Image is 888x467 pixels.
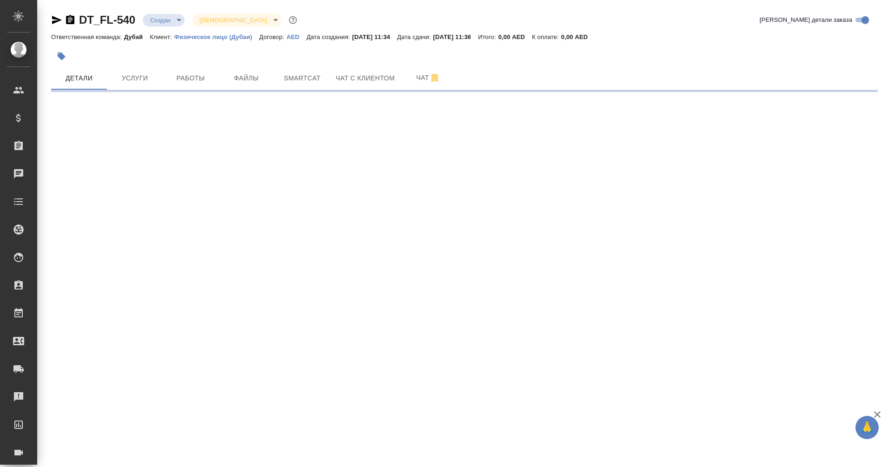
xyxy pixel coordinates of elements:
a: Физическое лицо (Дубаи) [174,33,259,40]
p: Дубай [124,33,150,40]
div: Создан [192,14,281,26]
button: 🙏 [855,416,879,439]
span: Детали [57,72,101,84]
svg: Отписаться [429,72,440,84]
p: 0,00 AED [498,33,532,40]
p: Дата создания: [306,33,352,40]
button: Скопировать ссылку [65,14,76,26]
p: 0,00 AED [561,33,595,40]
span: Чат [406,72,451,84]
button: Скопировать ссылку для ЯМессенджера [51,14,62,26]
p: Клиент: [150,33,174,40]
p: Договор: [259,33,287,40]
button: Доп статусы указывают на важность/срочность заказа [287,14,299,26]
span: Smartcat [280,72,325,84]
button: [DEMOGRAPHIC_DATA] [197,16,270,24]
button: Создан [147,16,173,24]
span: [PERSON_NAME] детали заказа [760,15,852,25]
a: DT_FL-540 [79,13,135,26]
span: Услуги [113,72,157,84]
div: Создан [143,14,185,26]
p: Итого: [478,33,498,40]
p: К оплате: [532,33,561,40]
a: AED [286,33,306,40]
p: [DATE] 11:36 [433,33,478,40]
span: Чат с клиентом [336,72,395,84]
span: Работы [168,72,213,84]
span: Файлы [224,72,269,84]
button: Добавить тэг [51,46,72,66]
span: 🙏 [859,418,875,437]
p: Ответственная команда: [51,33,124,40]
p: Дата сдачи: [397,33,433,40]
p: [DATE] 11:34 [352,33,398,40]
